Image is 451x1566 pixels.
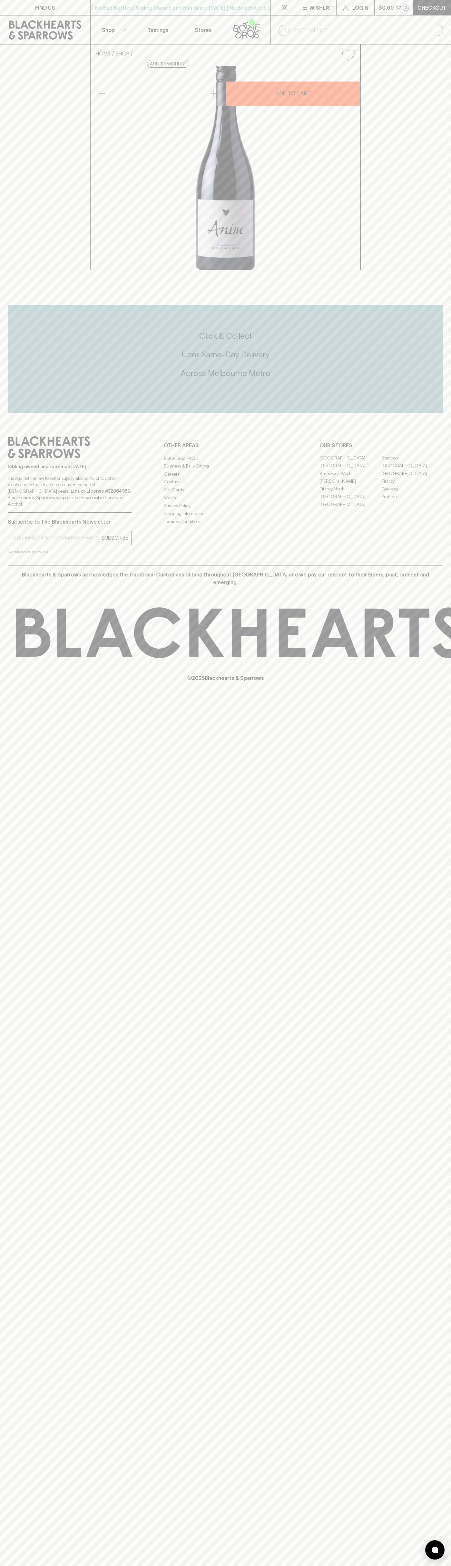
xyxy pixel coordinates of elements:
[294,25,438,35] input: Try "Pinot noir"
[226,82,360,106] button: ADD TO CART
[340,47,358,63] button: Add to wishlist
[319,493,381,501] a: [GEOGRAPHIC_DATA]
[164,517,288,525] a: Terms & Conditions
[319,454,381,462] a: [GEOGRAPHIC_DATA]
[8,305,443,413] div: Call to action block
[319,441,443,449] p: OUR STORES
[195,26,211,34] p: Stores
[309,4,334,12] p: Wishlist
[8,518,132,526] p: Subscribe to The Blackhearts Newsletter
[91,15,136,44] button: Shop
[8,475,132,507] p: It is against the law to sell or supply alcohol to, or to obtain alcohol on behalf of a person un...
[405,6,407,9] p: 0
[147,60,189,68] button: Add to wishlist
[164,470,288,478] a: Careers
[8,331,443,341] h5: Click & Collect
[71,488,130,494] strong: Liquor License #32064953
[102,534,129,542] p: SUBSCRIBE
[13,571,438,586] p: Blackhearts & Sparrows acknowledges the traditional Custodians of land throughout [GEOGRAPHIC_DAT...
[164,510,288,517] a: Shipping Information
[417,4,446,12] p: Checkout
[164,478,288,486] a: Contact Us
[164,502,288,509] a: Privacy Policy
[164,462,288,470] a: Business & Bulk Gifting
[96,51,111,56] a: HOME
[102,26,115,34] p: Shop
[91,66,360,270] img: 37304.png
[381,478,443,485] a: Fitzroy
[319,501,381,508] a: [GEOGRAPHIC_DATA]
[319,462,381,470] a: [GEOGRAPHIC_DATA]
[319,485,381,493] a: Fitzroy North
[319,470,381,478] a: Brunswick West
[319,478,381,485] a: [PERSON_NAME]
[378,4,394,12] p: $0.00
[164,441,288,449] p: OTHER AREAS
[381,462,443,470] a: [GEOGRAPHIC_DATA]
[381,470,443,478] a: [GEOGRAPHIC_DATA]
[148,26,168,34] p: Tastings
[8,349,443,360] h5: Uber Same-Day Delivery
[8,549,132,555] p: We will never spam you
[276,90,310,97] p: ADD TO CART
[35,4,55,12] p: FIND US
[164,454,288,462] a: Bottle Drop FAQ's
[13,533,99,543] input: e.g. jane@blackheartsandsparrows.com.au
[164,486,288,494] a: Gift Cards
[381,485,443,493] a: Geelong
[181,15,226,44] a: Stores
[135,15,181,44] a: Tastings
[381,493,443,501] a: Prahran
[8,463,132,470] p: Sibling owned and run since [DATE]
[352,4,368,12] p: Login
[115,51,129,56] a: SHOP
[381,454,443,462] a: Braddon
[164,494,288,502] a: FAQ's
[8,368,443,379] h5: Across Melbourne Metro
[432,1547,438,1553] img: bubble-icon
[99,531,131,545] button: SUBSCRIBE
